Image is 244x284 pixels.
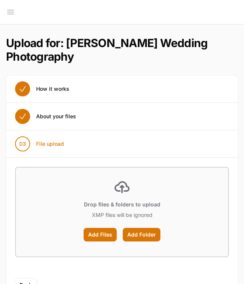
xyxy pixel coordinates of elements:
label: Add Folder [123,228,160,241]
button: About your files [6,103,85,130]
button: How it works [6,75,78,102]
span: About your files [36,113,76,120]
span: 03 [19,140,26,148]
button: 03 File upload [6,130,73,157]
span: File upload [36,140,64,148]
p: Drop files & folders to upload [84,201,160,208]
span: How it works [36,85,69,93]
p: XMP files will be ignored [92,211,152,219]
label: Add Files [84,228,117,241]
h1: Upload for: [PERSON_NAME] Wedding Photography [6,36,232,63]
